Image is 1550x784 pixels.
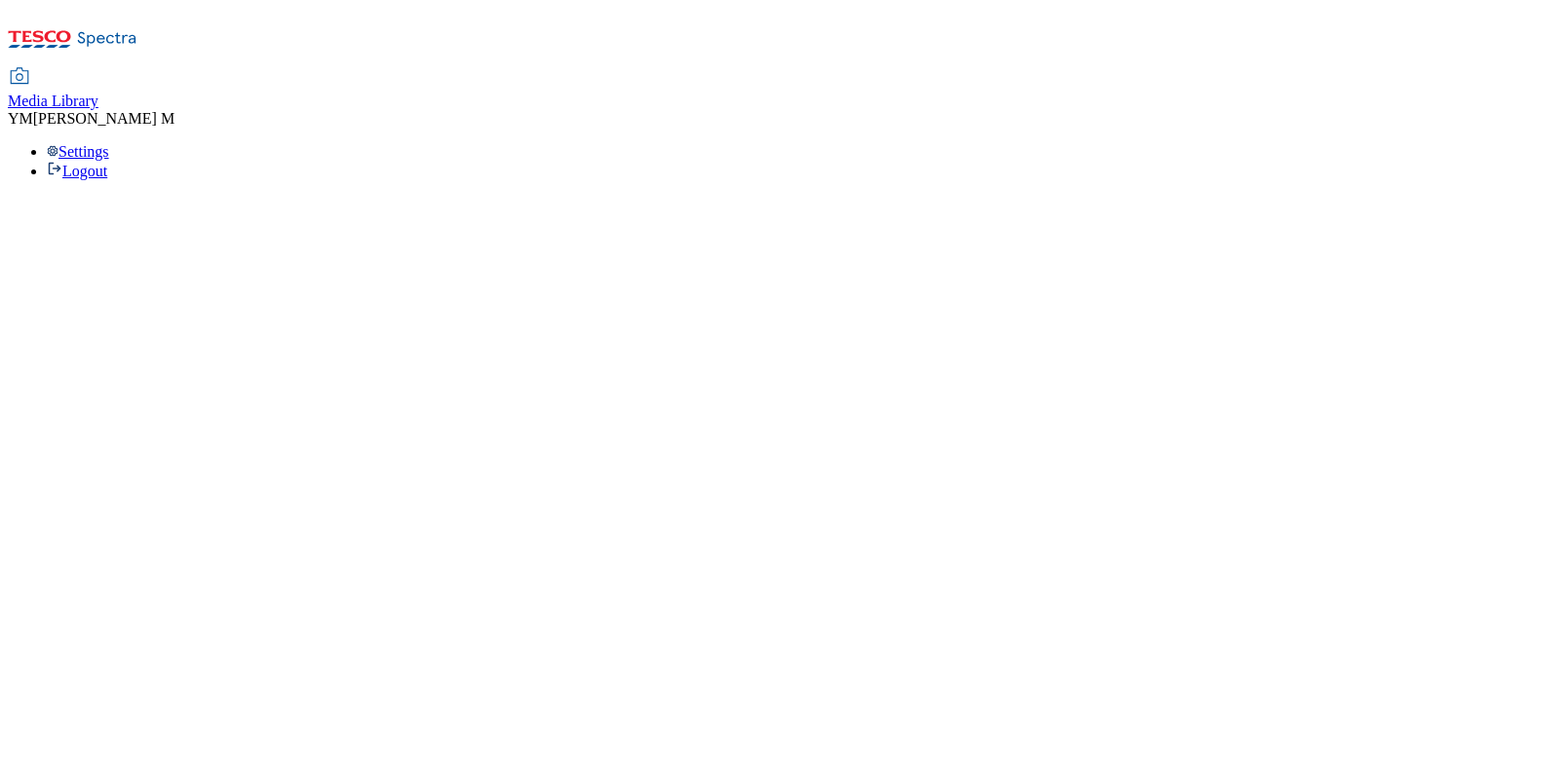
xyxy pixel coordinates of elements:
span: Media Library [8,93,98,109]
a: Logout [47,163,107,179]
a: Media Library [8,69,98,110]
a: Settings [47,143,109,160]
span: YM [8,110,33,127]
span: [PERSON_NAME] M [33,110,174,127]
